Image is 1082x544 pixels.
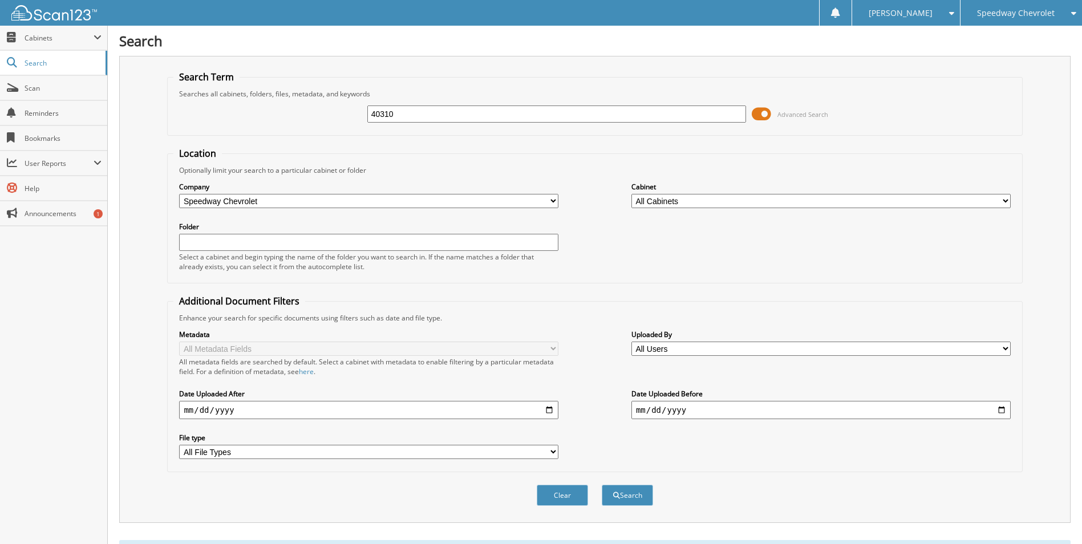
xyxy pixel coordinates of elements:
button: Clear [537,485,588,506]
span: Reminders [25,108,102,118]
span: Bookmarks [25,133,102,143]
input: end [631,401,1011,419]
legend: Location [173,147,222,160]
span: Cabinets [25,33,94,43]
label: Date Uploaded Before [631,389,1011,399]
img: scan123-logo-white.svg [11,5,97,21]
label: Uploaded By [631,330,1011,339]
label: Company [179,182,558,192]
span: Advanced Search [777,110,828,119]
div: 1 [94,209,103,218]
div: Optionally limit your search to a particular cabinet or folder [173,165,1016,175]
label: Cabinet [631,182,1011,192]
div: All metadata fields are searched by default. Select a cabinet with metadata to enable filtering b... [179,357,558,376]
label: File type [179,433,558,442]
span: User Reports [25,159,94,168]
a: here [299,367,314,376]
span: Help [25,184,102,193]
label: Metadata [179,330,558,339]
legend: Additional Document Filters [173,295,305,307]
span: Scan [25,83,102,93]
div: Select a cabinet and begin typing the name of the folder you want to search in. If the name match... [179,252,558,271]
span: Search [25,58,100,68]
button: Search [602,485,653,506]
legend: Search Term [173,71,240,83]
label: Folder [179,222,558,232]
span: Speedway Chevrolet [977,10,1055,17]
span: [PERSON_NAME] [869,10,933,17]
label: Date Uploaded After [179,389,558,399]
span: Announcements [25,209,102,218]
input: start [179,401,558,419]
div: Enhance your search for specific documents using filters such as date and file type. [173,313,1016,323]
div: Searches all cabinets, folders, files, metadata, and keywords [173,89,1016,99]
h1: Search [119,31,1071,50]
